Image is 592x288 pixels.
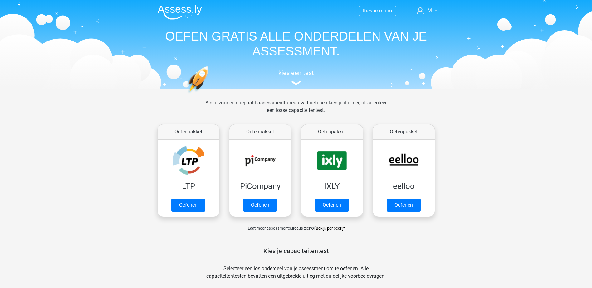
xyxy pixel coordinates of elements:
[243,199,277,212] a: Oefenen
[158,5,202,20] img: Assessly
[171,199,205,212] a: Oefenen
[153,29,440,59] h1: OEFEN GRATIS ALLE ONDERDELEN VAN JE ASSESSMENT.
[153,69,440,77] h5: kies een test
[316,226,345,231] a: Bekijk per bedrijf
[414,7,439,14] a: M
[428,7,432,13] span: M
[200,99,392,122] div: Als je voor een bepaald assessmentbureau wilt oefenen kies je die hier, of selecteer een losse ca...
[387,199,421,212] a: Oefenen
[248,226,311,231] span: Laat meer assessmentbureaus zien
[372,8,392,14] span: premium
[359,7,396,15] a: Kiespremium
[153,219,440,232] div: of
[187,66,233,122] img: oefenen
[291,81,301,85] img: assessment
[163,247,429,255] h5: Kies je capaciteitentest
[315,199,349,212] a: Oefenen
[363,8,372,14] span: Kies
[200,265,392,287] div: Selecteer een los onderdeel van je assessment om te oefenen. Alle capaciteitentesten bevatten een...
[153,69,440,86] a: kies een test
